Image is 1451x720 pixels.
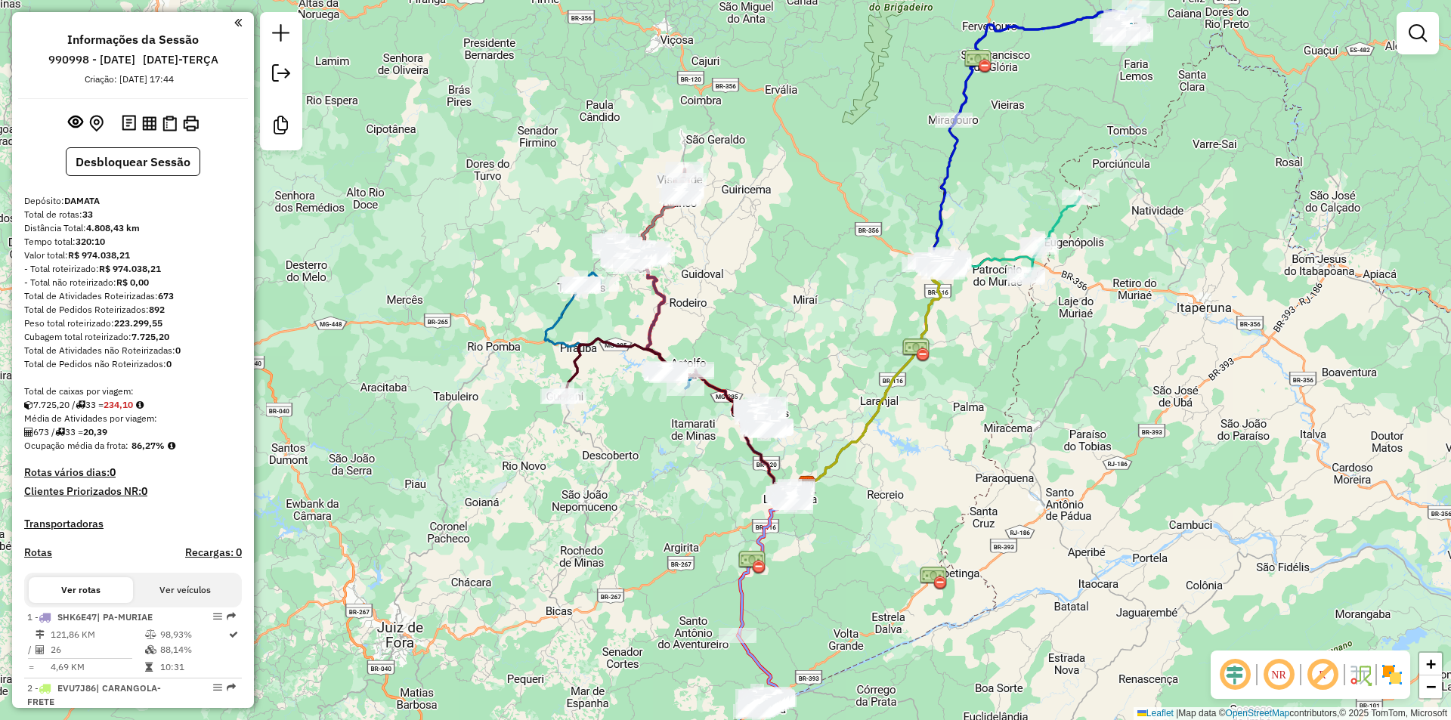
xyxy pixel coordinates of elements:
[24,289,242,303] div: Total de Atividades Roteirizadas:
[57,682,96,694] span: EVU7J86
[24,317,242,330] div: Peso total roteirizado:
[131,331,169,342] strong: 7.725,20
[110,465,116,479] strong: 0
[131,440,165,451] strong: 86,27%
[27,682,161,707] span: 2 -
[1419,653,1442,675] a: Zoom in
[97,611,153,623] span: | PA-MURIAE
[24,440,128,451] span: Ocupação média da frota:
[24,400,33,409] i: Cubagem total roteirizado
[68,249,130,261] strong: R$ 974.038,21
[920,564,947,592] img: Praça de Pedágio Piraperinga - MG
[964,48,992,75] img: Praça de Pedágio São Francisco do Gloria - MG
[24,235,242,249] div: Tempo total:
[24,344,242,357] div: Total de Atividades não Roteirizadas:
[1176,708,1178,718] span: |
[24,208,242,221] div: Total de rotas:
[76,400,85,409] i: Total de rotas
[24,262,242,276] div: - Total roteirizado:
[24,518,242,530] h4: Transportadoras
[50,627,144,642] td: 121,86 KM
[175,345,181,356] strong: 0
[738,548,766,576] img: Praça de Leopoldina - MG
[159,113,180,134] button: Visualizar Romaneio
[24,357,242,371] div: Total de Pedidos não Roteirizados:
[1426,677,1436,696] span: −
[24,428,33,437] i: Total de Atividades
[27,611,153,623] span: 1 -
[213,612,222,621] em: Opções
[36,630,45,639] i: Distância Total
[86,222,140,233] strong: 4.808,43 km
[24,385,242,398] div: Total de caixas por viagem:
[36,645,45,654] i: Total de Atividades
[50,642,144,657] td: 26
[24,194,242,208] div: Depósito:
[116,277,149,288] strong: R$ 0,00
[79,73,180,86] div: Criação: [DATE] 17:44
[180,113,202,134] button: Imprimir Rotas
[24,249,242,262] div: Valor total:
[168,441,175,450] em: Média calculada utilizando a maior ocupação (%Peso ou %Cubagem) de cada rota da sessão. Rotas cro...
[229,630,238,639] i: Rota otimizada
[266,110,296,144] a: Criar modelo
[24,466,242,479] h4: Rotas vários dias:
[66,147,200,176] button: Desbloquear Sessão
[227,612,236,621] em: Rota exportada
[29,577,133,603] button: Ver rotas
[266,58,296,92] a: Exportar sessão
[76,236,105,247] strong: 320:10
[143,53,218,66] h6: [DATE]-TERÇA
[1419,675,1442,698] a: Zoom out
[24,330,242,344] div: Cubagem total roteirizado:
[83,426,107,437] strong: 20,39
[99,263,161,274] strong: R$ 974.038,21
[1304,657,1341,693] span: Exibir rótulo
[82,209,93,220] strong: 33
[50,660,144,675] td: 4,69 KM
[114,317,162,329] strong: 223.299,55
[27,642,35,657] td: /
[902,336,930,363] img: Praça de Pedágio Laranjal - MG
[159,627,227,642] td: 98,93%
[1380,663,1404,687] img: Exibir/Ocultar setores
[1134,707,1451,720] div: Map data © contributors,© 2025 TomTom, Microsoft
[139,113,159,133] button: Visualizar relatório de Roteirização
[266,18,296,52] a: Nova sessão e pesquisa
[1226,708,1290,718] a: OpenStreetMap
[65,111,86,135] button: Exibir sessão original
[145,645,156,654] i: % de utilização da cubagem
[158,290,174,301] strong: 673
[119,112,139,135] button: Logs desbloquear sessão
[55,428,65,437] i: Total de rotas
[24,546,52,559] a: Rotas
[159,642,227,657] td: 88,14%
[24,412,242,425] div: Média de Atividades por viagem:
[24,303,242,317] div: Total de Pedidos Roteirizados:
[57,611,97,623] span: SHK6E47
[64,195,100,206] strong: DAMATA
[1348,663,1372,687] img: Fluxo de ruas
[797,475,817,495] img: DAMATA
[234,14,242,31] a: Clique aqui para minimizar o painel
[141,484,147,498] strong: 0
[67,32,199,47] h4: Informações da Sessão
[1137,708,1174,718] a: Leaflet
[136,400,144,409] i: Meta Caixas/viagem: 238,00 Diferença: -3,90
[24,485,242,498] h4: Clientes Priorizados NR:
[24,425,242,439] div: 673 / 33 =
[185,546,242,559] h4: Recargas: 0
[213,683,222,692] em: Opções
[1122,22,1141,42] img: Escritório de Carangola
[24,221,242,235] div: Distância Total:
[1217,657,1253,693] span: Ocultar deslocamento
[166,358,172,369] strong: 0
[48,53,135,66] h6: 990998 - [DATE]
[1403,18,1433,48] a: Exibir filtros
[145,630,156,639] i: % de utilização do peso
[159,660,227,675] td: 10:31
[1426,654,1436,673] span: +
[133,577,237,603] button: Ver veículos
[104,399,133,410] strong: 234,10
[27,660,35,675] td: =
